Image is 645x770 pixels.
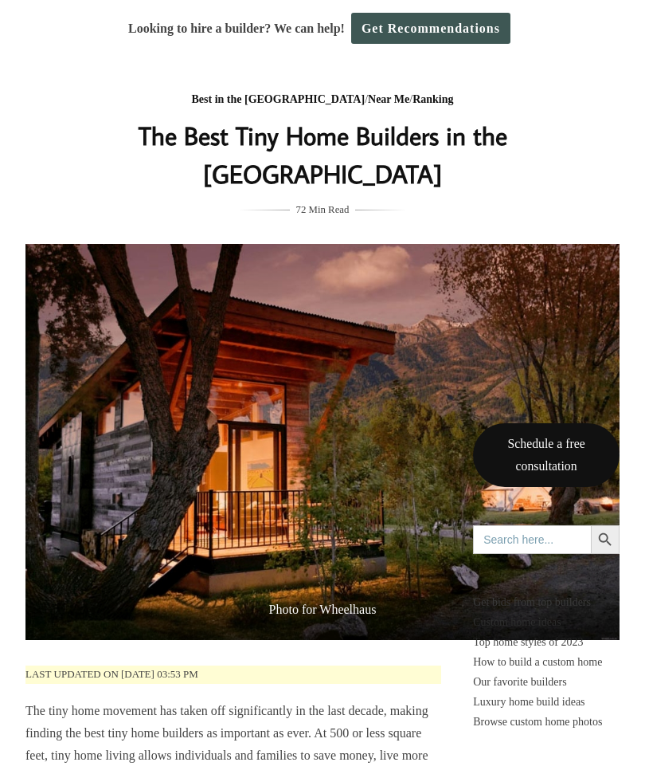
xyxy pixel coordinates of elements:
[296,201,350,218] span: 72 Min Read
[351,13,510,44] a: Get Recommendations
[473,692,620,712] a: Luxury home build ideas
[473,632,620,652] a: Top home styles of 2023
[191,93,365,105] a: Best in the [GEOGRAPHIC_DATA]
[412,93,453,105] a: Ranking
[25,90,620,110] div: / /
[25,666,441,684] p: Last updated on [DATE] 03:53 pm
[473,712,620,732] a: Browse custom home photos
[473,672,620,692] a: Our favorite builders
[368,93,409,105] a: Near Me
[25,116,620,193] h1: The Best Tiny Home Builders in the [GEOGRAPHIC_DATA]
[25,586,620,640] span: Photo for Wheelhaus
[473,652,620,672] a: How to build a custom home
